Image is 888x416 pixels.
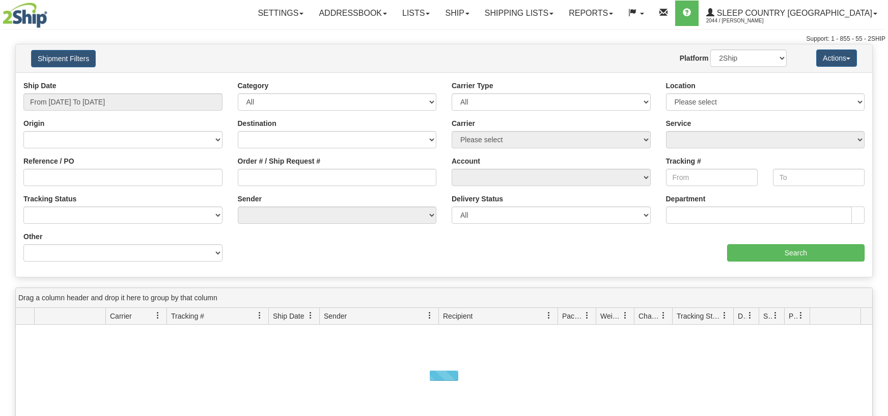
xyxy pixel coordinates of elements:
button: Shipment Filters [31,50,96,67]
span: Sender [324,311,347,321]
label: Department [666,194,706,204]
a: Tracking Status filter column settings [716,307,733,324]
a: Tracking # filter column settings [251,307,268,324]
a: Shipping lists [477,1,561,26]
label: Order # / Ship Request # [238,156,321,166]
span: Pickup Status [789,311,797,321]
label: Ship Date [23,81,57,91]
label: Location [666,81,696,91]
input: Search [727,244,865,262]
label: Other [23,231,42,242]
span: 2044 / [PERSON_NAME] [706,16,783,26]
span: Tracking # [171,311,204,321]
span: Carrier [110,311,132,321]
a: Settings [250,1,311,26]
span: Shipment Issues [763,311,772,321]
span: Delivery Status [738,311,746,321]
iframe: chat widget [865,156,887,260]
a: Weight filter column settings [617,307,634,324]
div: Support: 1 - 855 - 55 - 2SHIP [3,35,885,43]
span: Weight [600,311,622,321]
input: From [666,169,758,186]
a: Sleep Country [GEOGRAPHIC_DATA] 2044 / [PERSON_NAME] [699,1,885,26]
a: Packages filter column settings [578,307,596,324]
span: Sleep Country [GEOGRAPHIC_DATA] [714,9,872,17]
img: logo2044.jpg [3,3,47,28]
a: Shipment Issues filter column settings [767,307,784,324]
div: grid grouping header [16,288,872,308]
span: Recipient [443,311,473,321]
span: Charge [639,311,660,321]
a: Sender filter column settings [421,307,438,324]
label: Delivery Status [452,194,503,204]
label: Origin [23,118,44,128]
label: Tracking Status [23,194,76,204]
a: Carrier filter column settings [149,307,166,324]
a: Addressbook [311,1,395,26]
label: Account [452,156,480,166]
a: Charge filter column settings [655,307,672,324]
label: Destination [238,118,276,128]
label: Reference / PO [23,156,74,166]
label: Carrier Type [452,81,493,91]
label: Service [666,118,691,128]
a: Delivery Status filter column settings [741,307,759,324]
button: Actions [816,49,857,67]
label: Sender [238,194,262,204]
label: Category [238,81,269,91]
a: Reports [561,1,621,26]
a: Ship Date filter column settings [302,307,319,324]
input: To [773,169,865,186]
label: Platform [680,53,709,63]
a: Lists [395,1,437,26]
span: Ship Date [273,311,304,321]
a: Ship [437,1,477,26]
a: Recipient filter column settings [540,307,558,324]
label: Tracking # [666,156,701,166]
a: Pickup Status filter column settings [792,307,810,324]
span: Tracking Status [677,311,721,321]
label: Carrier [452,118,475,128]
span: Packages [562,311,584,321]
